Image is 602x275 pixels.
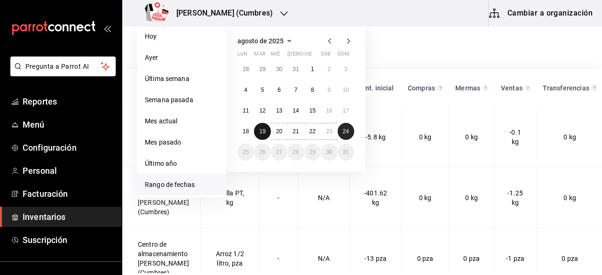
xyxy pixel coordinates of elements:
[123,168,201,228] td: Centro de almacenamiento [PERSON_NAME] (Cumbres)
[254,123,270,140] button: 19 de agosto de 2025
[23,234,114,246] span: Suscripción
[259,168,298,228] td: -
[137,47,226,68] li: Ayer
[298,168,350,228] td: N/A
[338,51,349,61] abbr: domingo
[23,141,114,154] span: Configuración
[271,61,287,78] button: 30 de julio de 2025
[238,102,254,119] button: 11 de agosto de 2025
[23,187,114,200] span: Facturación
[254,144,270,161] button: 26 de agosto de 2025
[271,123,287,140] button: 20 de agosto de 2025
[271,144,287,161] button: 27 de agosto de 2025
[338,123,354,140] button: 24 de agosto de 2025
[506,255,524,262] span: -1 pza
[304,61,321,78] button: 1 de agosto de 2025
[465,133,478,141] span: 0 kg
[321,81,337,98] button: 9 de agosto de 2025
[343,107,349,114] abbr: 17 de agosto de 2025
[419,194,432,202] span: 0 kg
[238,123,254,140] button: 18 de agosto de 2025
[455,84,481,92] div: Mermas
[276,107,282,114] abbr: 13 de agosto de 2025
[23,164,114,177] span: Personal
[483,84,489,92] svg: Total de presentación del insumo mermado en el rango de fechas seleccionado.
[7,68,116,78] a: Pregunta a Parrot AI
[254,102,270,119] button: 12 de agosto de 2025
[304,51,312,61] abbr: viernes
[294,87,298,93] abbr: 7 de agosto de 2025
[23,118,114,131] span: Menú
[327,87,331,93] abbr: 9 de agosto de 2025
[338,81,354,98] button: 10 de agosto de 2025
[271,81,287,98] button: 6 de agosto de 2025
[137,89,226,111] li: Semana pasada
[259,128,265,135] abbr: 19 de agosto de 2025
[321,51,331,61] abbr: sábado
[304,81,321,98] button: 8 de agosto de 2025
[287,123,304,140] button: 21 de agosto de 2025
[309,107,316,114] abbr: 15 de agosto de 2025
[123,107,201,168] td: Centro de almacenamiento [PERSON_NAME] (Cumbres)
[277,87,281,93] abbr: 6 de agosto de 2025
[311,87,314,93] abbr: 8 de agosto de 2025
[254,61,270,78] button: 29 de julio de 2025
[321,144,337,161] button: 30 de agosto de 2025
[304,144,321,161] button: 29 de agosto de 2025
[437,84,444,92] svg: Total de presentación del insumo comprado en el rango de fechas seleccionado.
[338,102,354,119] button: 17 de agosto de 2025
[542,84,590,92] div: Transferencias
[343,149,349,155] abbr: 31 de agosto de 2025
[311,66,314,73] abbr: 1 de agosto de 2025
[364,189,387,206] span: -401.62 kg
[321,123,337,140] button: 23 de agosto de 2025
[243,66,249,73] abbr: 28 de julio de 2025
[137,174,226,195] li: Rango de fechas
[103,24,111,32] button: open_drawer_menu
[321,102,337,119] button: 16 de agosto de 2025
[364,255,387,262] span: -13 pza
[243,149,249,155] abbr: 25 de agosto de 2025
[137,132,226,153] li: Mes pasado
[463,255,480,262] span: 0 pza
[500,84,523,92] div: Ventas
[200,168,259,228] td: Aldilla PT, kg
[259,66,265,73] abbr: 29 de julio de 2025
[507,189,523,206] span: -1.25 kg
[238,51,247,61] abbr: lunes
[23,95,114,108] span: Reportes
[293,149,299,155] abbr: 28 de agosto de 2025
[321,61,337,78] button: 2 de agosto de 2025
[293,107,299,114] abbr: 14 de agosto de 2025
[254,81,270,98] button: 5 de agosto de 2025
[23,210,114,223] span: Inventarios
[259,149,265,155] abbr: 26 de agosto de 2025
[169,8,273,19] h3: [PERSON_NAME] (Cumbres)
[343,128,349,135] abbr: 24 de agosto de 2025
[10,57,116,76] button: Pregunta a Parrot AI
[563,194,576,202] span: 0 kg
[254,51,265,61] abbr: martes
[238,61,254,78] button: 28 de julio de 2025
[407,84,436,92] div: Compras
[238,81,254,98] button: 4 de agosto de 2025
[525,84,531,92] svg: Total de presentación del insumo vendido en el rango de fechas seleccionado.
[137,153,226,174] li: Último año
[326,107,332,114] abbr: 16 de agosto de 2025
[304,123,321,140] button: 22 de agosto de 2025
[419,133,432,141] span: 0 kg
[137,68,226,89] li: Última semana
[276,66,282,73] abbr: 30 de julio de 2025
[287,144,304,161] button: 28 de agosto de 2025
[276,128,282,135] abbr: 20 de agosto de 2025
[304,102,321,119] button: 15 de agosto de 2025
[327,66,331,73] abbr: 2 de agosto de 2025
[238,35,295,47] button: agosto de 2025
[509,129,521,146] span: -0.1 kg
[338,61,354,78] button: 3 de agosto de 2025
[287,102,304,119] button: 14 de agosto de 2025
[417,255,434,262] span: 0 pza
[259,107,265,114] abbr: 12 de agosto de 2025
[25,62,101,72] span: Pregunta a Parrot AI
[591,84,598,92] svg: Total de presentación del insumo transferido ya sea fuera o dentro de la sucursal en el rango de ...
